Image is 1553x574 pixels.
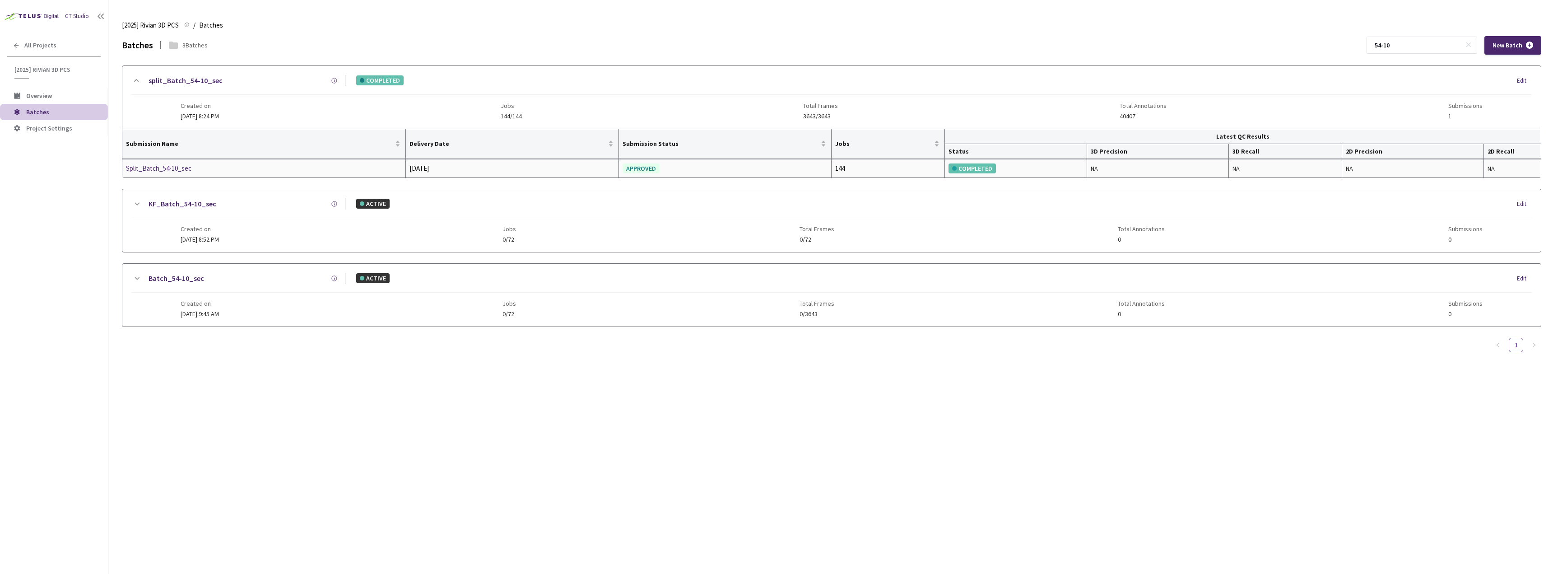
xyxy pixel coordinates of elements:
span: [DATE] 9:45 AM [181,310,219,318]
th: 3D Precision [1087,144,1229,159]
span: Project Settings [26,124,72,132]
div: APPROVED [623,163,660,173]
li: Next Page [1527,338,1541,352]
span: right [1531,342,1537,348]
div: NA [1346,163,1480,173]
span: Jobs [501,102,522,109]
span: Created on [181,225,219,233]
span: left [1495,342,1501,348]
div: NA [1232,163,1338,173]
th: 2D Recall [1484,144,1541,159]
span: Created on [181,102,219,109]
div: Batch_54-10_secACTIVEEditCreated on[DATE] 9:45 AMJobs0/72Total Frames0/3643Total Annotations0Subm... [122,264,1541,327]
div: GT Studio [65,12,89,21]
div: KF_Batch_54-10_secACTIVEEditCreated on[DATE] 8:52 PMJobs0/72Total Frames0/72Total Annotations0Sub... [122,189,1541,252]
span: 0 [1118,311,1165,317]
div: NA [1091,163,1225,173]
span: Jobs [502,225,516,233]
span: Total Frames [800,300,834,307]
span: [DATE] 8:24 PM [181,112,219,120]
a: split_Batch_54-10_sec [149,75,223,86]
span: 3643/3643 [803,113,838,120]
span: All Projects [24,42,56,49]
span: 0/72 [502,236,516,243]
span: Submission Status [623,140,819,147]
span: 1 [1448,113,1483,120]
th: Latest QC Results [945,129,1541,144]
div: NA [1488,163,1537,173]
span: New Batch [1493,42,1522,49]
div: split_Batch_54-10_secCOMPLETEDEditCreated on[DATE] 8:24 PMJobs144/144Total Frames3643/3643Total A... [122,66,1541,129]
li: 1 [1509,338,1523,352]
input: Search [1369,37,1465,53]
th: 2D Precision [1342,144,1484,159]
span: 0/72 [502,311,516,317]
span: Delivery Date [409,140,606,147]
span: 0/3643 [800,311,834,317]
th: Submission Status [619,129,832,159]
span: 0 [1118,236,1165,243]
span: Overview [26,92,52,100]
div: 144 [835,163,941,174]
div: Edit [1517,274,1532,283]
div: COMPLETED [949,163,996,173]
span: Jobs [835,140,932,147]
div: 3 Batches [182,40,208,50]
span: 144/144 [501,113,522,120]
th: Submission Name [122,129,406,159]
span: 0 [1448,311,1483,317]
button: left [1491,338,1505,352]
div: COMPLETED [356,75,404,85]
div: Edit [1517,200,1532,209]
li: Previous Page [1491,338,1505,352]
span: 40407 [1120,113,1167,120]
span: Submissions [1448,225,1483,233]
div: ACTIVE [356,199,390,209]
a: 1 [1509,338,1523,352]
span: Submission Name [126,140,393,147]
div: ACTIVE [356,273,390,283]
th: 3D Recall [1229,144,1342,159]
div: Edit [1517,76,1532,85]
span: [2025] Rivian 3D PCS [14,66,95,74]
li: / [193,20,195,31]
span: 0 [1448,236,1483,243]
span: Total Annotations [1120,102,1167,109]
th: Status [945,144,1087,159]
span: 0/72 [800,236,834,243]
a: Split_Batch_54-10_sec [126,163,222,174]
span: Total Annotations [1118,225,1165,233]
th: Delivery Date [406,129,618,159]
a: KF_Batch_54-10_sec [149,198,216,210]
span: Total Frames [800,225,834,233]
div: Batches [122,38,153,52]
span: Submissions [1448,300,1483,307]
span: Submissions [1448,102,1483,109]
th: Jobs [832,129,945,159]
span: Batches [199,20,223,31]
div: [DATE] [409,163,614,174]
button: right [1527,338,1541,352]
span: [DATE] 8:52 PM [181,235,219,243]
span: Total Annotations [1118,300,1165,307]
span: Created on [181,300,219,307]
span: [2025] Rivian 3D PCS [122,20,179,31]
a: Batch_54-10_sec [149,273,204,284]
span: Batches [26,108,49,116]
span: Jobs [502,300,516,307]
span: Total Frames [803,102,838,109]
